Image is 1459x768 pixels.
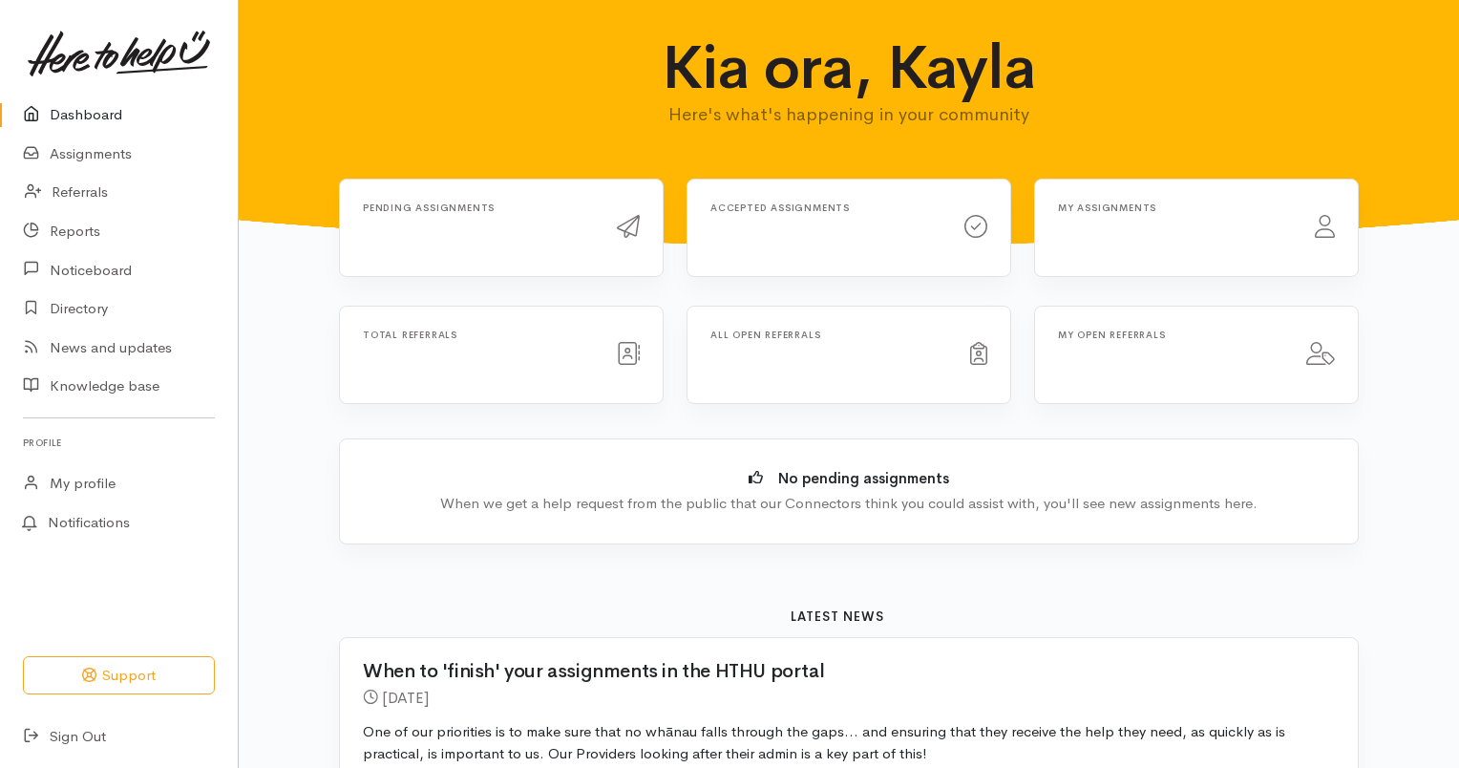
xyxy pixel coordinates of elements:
[23,430,215,456] h6: Profile
[369,493,1329,515] div: When we get a help request from the public that our Connectors think you could assist with, you'l...
[567,101,1131,128] p: Here's what's happening in your community
[363,203,594,213] h6: Pending assignments
[710,203,941,213] h6: Accepted assignments
[363,661,1312,682] h2: When to 'finish' your assignments in the HTHU portal
[363,330,594,340] h6: Total referrals
[363,721,1335,764] p: One of our priorities is to make sure that no whānau falls through the gaps… and ensuring that th...
[567,34,1131,101] h1: Kia ora, Kayla
[1058,330,1283,340] h6: My open referrals
[23,656,215,695] button: Support
[778,469,949,487] b: No pending assignments
[382,688,429,708] time: [DATE]
[791,608,884,625] b: Latest news
[710,330,947,340] h6: All open referrals
[1058,203,1292,213] h6: My assignments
